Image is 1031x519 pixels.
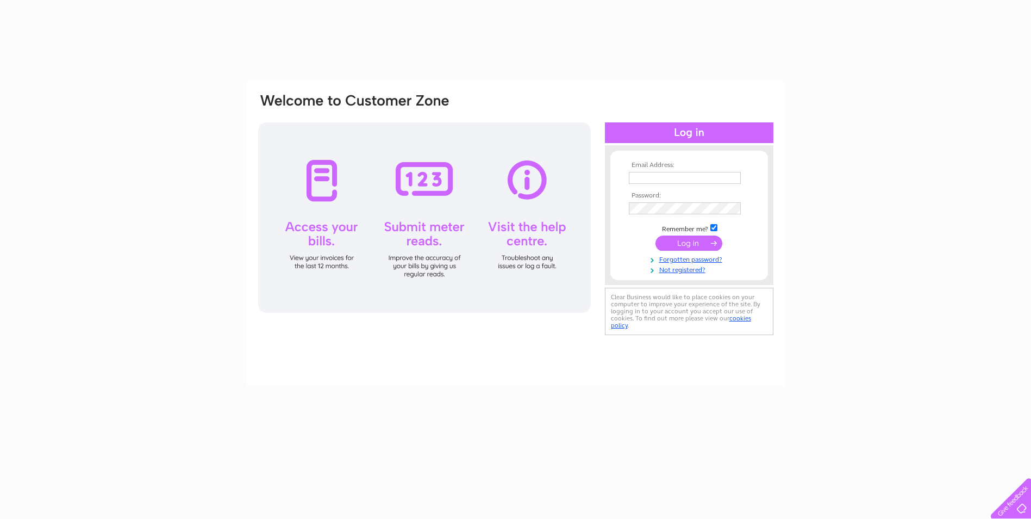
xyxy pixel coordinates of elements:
[626,223,752,233] td: Remember me?
[611,314,751,329] a: cookies policy
[629,264,752,274] a: Not registered?
[626,192,752,200] th: Password:
[605,288,773,335] div: Clear Business would like to place cookies on your computer to improve your experience of the sit...
[629,254,752,264] a: Forgotten password?
[626,162,752,169] th: Email Address:
[655,236,722,251] input: Submit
